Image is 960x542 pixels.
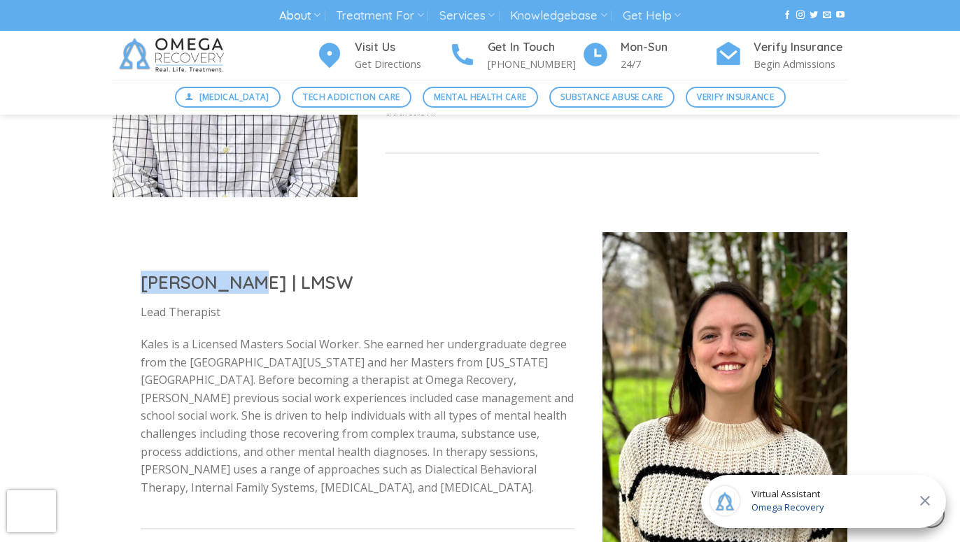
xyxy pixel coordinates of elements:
[488,56,581,72] p: [PHONE_NUMBER]
[621,56,714,72] p: 24/7
[449,38,581,73] a: Get In Touch [PHONE_NUMBER]
[686,87,786,108] a: Verify Insurance
[141,336,574,497] p: Kales is a Licensed Masters Social Worker. She earned her undergraduate degree from the [GEOGRAPH...
[810,10,818,20] a: Follow on Twitter
[175,87,281,108] a: [MEDICAL_DATA]
[621,38,714,57] h4: Mon-Sun
[303,90,400,104] span: Tech Addiction Care
[336,3,423,29] a: Treatment For
[113,31,235,80] img: Omega Recovery
[510,3,607,29] a: Knowledgebase
[836,10,845,20] a: Follow on YouTube
[754,56,847,72] p: Begin Admissions
[796,10,805,20] a: Follow on Instagram
[560,90,663,104] span: Substance Abuse Care
[434,90,526,104] span: Mental Health Care
[488,38,581,57] h4: Get In Touch
[714,38,847,73] a: Verify Insurance Begin Admissions
[355,56,449,72] p: Get Directions
[279,3,320,29] a: About
[754,38,847,57] h4: Verify Insurance
[623,3,681,29] a: Get Help
[141,271,574,294] h2: [PERSON_NAME] | LMSW
[316,38,449,73] a: Visit Us Get Directions
[141,304,574,322] p: Lead Therapist
[423,87,538,108] a: Mental Health Care
[355,38,449,57] h4: Visit Us
[697,90,774,104] span: Verify Insurance
[439,3,495,29] a: Services
[823,10,831,20] a: Send us an email
[783,10,791,20] a: Follow on Facebook
[199,90,269,104] span: [MEDICAL_DATA]
[292,87,411,108] a: Tech Addiction Care
[549,87,675,108] a: Substance Abuse Care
